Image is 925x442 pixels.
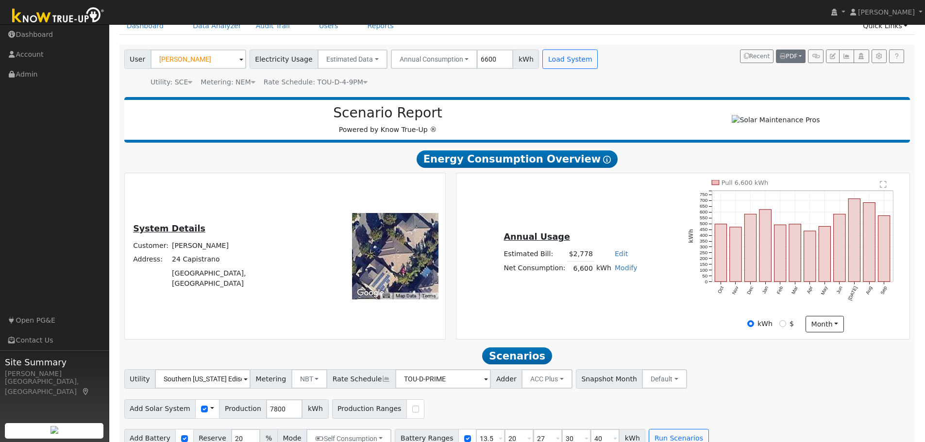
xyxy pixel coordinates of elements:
[615,264,638,272] a: Modify
[502,261,567,275] td: Net Consumption:
[185,17,249,35] a: Data Analyzer
[504,232,570,242] u: Annual Usage
[332,399,407,419] span: Production Ranges
[302,399,328,419] span: kWh
[132,253,170,266] td: Address:
[808,49,823,63] button: Generate Report Link
[490,369,522,389] span: Adder
[747,320,754,327] input: kWh
[700,232,708,238] text: 400
[396,293,416,299] button: Map Data
[858,8,915,16] span: [PERSON_NAME]
[826,49,840,63] button: Edit User
[250,49,318,69] span: Electricity Usage
[705,279,708,284] text: 0
[576,369,643,389] span: Snapshot Month
[250,369,292,389] span: Metering
[170,266,306,290] td: [GEOGRAPHIC_DATA], [GEOGRAPHIC_DATA]
[151,77,192,87] div: Utility: SCE
[700,256,708,261] text: 200
[615,250,628,258] a: Edit
[594,261,613,275] td: kWh
[354,287,387,299] a: Open this area in Google Maps (opens a new window)
[482,347,552,365] span: Scenarios
[700,262,708,267] text: 150
[133,224,205,233] u: System Details
[502,247,567,262] td: Estimated Bill:
[700,209,708,214] text: 600
[804,231,816,281] rect: onclick=""
[836,285,844,295] text: Jun
[7,5,109,27] img: Know True-Up
[124,369,156,389] span: Utility
[5,369,104,379] div: [PERSON_NAME]
[745,214,757,281] rect: onclick=""
[740,49,774,63] button: Recent
[360,17,401,35] a: Reports
[731,285,740,295] text: Nov
[746,285,754,295] text: Dec
[291,369,328,389] button: NBT
[134,105,641,121] h2: Scenario Report
[82,388,90,395] a: Map
[700,203,708,209] text: 650
[170,239,306,253] td: [PERSON_NAME]
[717,285,725,295] text: Oct
[865,285,873,295] text: Aug
[878,216,890,282] rect: onclick=""
[834,214,845,281] rect: onclick=""
[806,285,814,295] text: Apr
[170,253,306,266] td: 24 Capistrano
[715,224,726,282] rect: onclick=""
[119,17,171,35] a: Dashboard
[700,215,708,220] text: 550
[779,320,786,327] input: $
[700,221,708,226] text: 500
[327,369,396,389] span: Rate Schedule
[132,239,170,253] td: Customer:
[700,192,708,197] text: 750
[776,285,784,295] text: Feb
[567,261,594,275] td: 6,600
[889,49,904,63] a: Help Link
[790,285,799,295] text: Mar
[354,287,387,299] img: Google
[264,78,368,86] span: Alias: None
[129,105,647,135] div: Powered by Know True-Up ®
[383,293,389,299] button: Keyboard shortcuts
[5,377,104,397] div: [GEOGRAPHIC_DATA], [GEOGRAPHIC_DATA]
[513,49,539,69] span: kWh
[757,319,773,329] label: kWh
[700,227,708,232] text: 450
[417,150,618,168] span: Energy Consumption Overview
[391,49,478,69] button: Annual Consumption
[124,49,151,69] span: User
[774,225,786,282] rect: onclick=""
[732,115,820,125] img: Solar Maintenance Pros
[50,426,58,434] img: retrieve
[603,156,611,164] i: Show Help
[863,203,875,282] rect: onclick=""
[567,247,594,262] td: $2,778
[776,49,806,63] button: PDF
[789,224,801,282] rect: onclick=""
[521,369,572,389] button: ACC Plus
[700,250,708,255] text: 250
[806,316,844,332] button: month
[124,399,196,419] span: Add Solar System
[880,180,887,188] text: 
[700,267,708,273] text: 100
[700,197,708,203] text: 700
[5,356,104,369] span: Site Summary
[790,319,794,329] label: $
[422,293,436,298] a: Terms (opens in new tab)
[880,285,889,295] text: Sep
[703,273,708,278] text: 50
[839,49,854,63] button: Multi-Series Graph
[151,49,246,69] input: Select a User
[820,285,829,296] text: May
[155,369,251,389] input: Select a Utility
[854,49,869,63] button: Login As
[730,227,741,281] rect: onclick=""
[780,53,797,60] span: PDF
